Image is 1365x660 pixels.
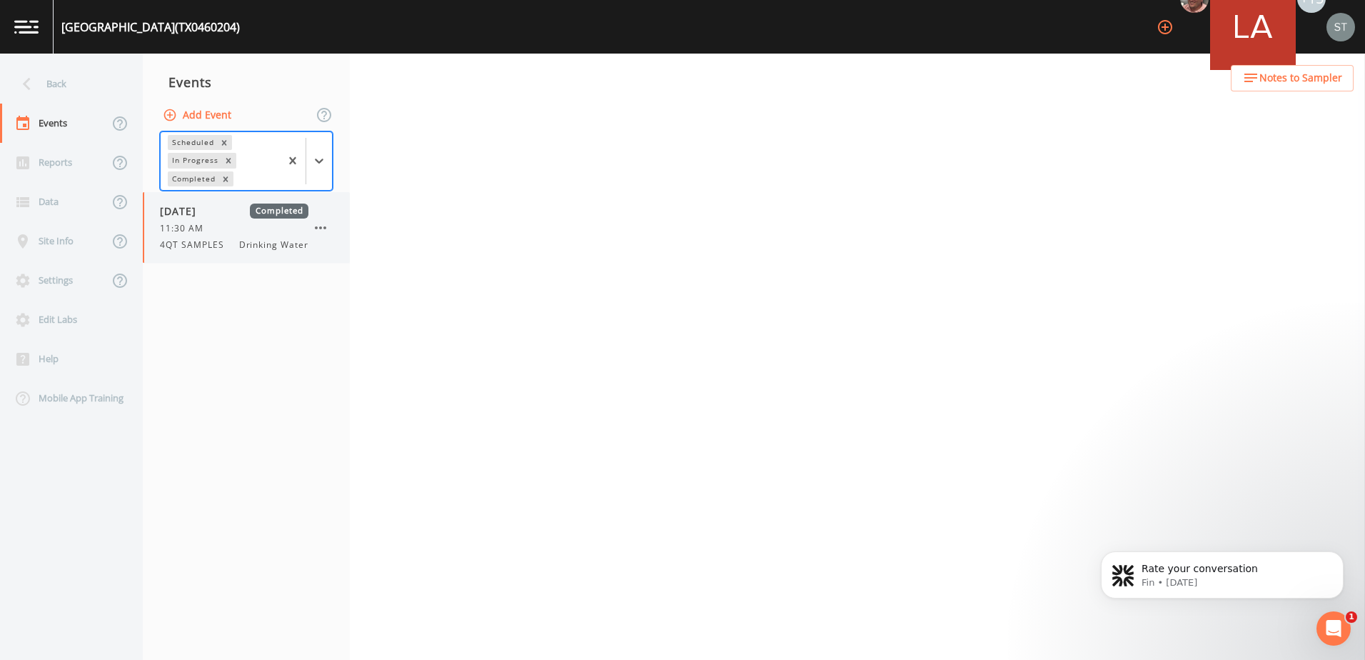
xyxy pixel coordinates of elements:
[168,171,218,186] div: Completed
[216,135,232,150] div: Remove Scheduled
[239,239,308,251] span: Drinking Water
[1346,611,1357,623] span: 1
[221,153,236,168] div: Remove In Progress
[160,239,233,251] span: 4QT SAMPLES
[61,19,240,36] div: [GEOGRAPHIC_DATA] (TX0460204)
[160,102,237,129] button: Add Event
[1316,611,1351,646] iframe: Intercom live chat
[1231,65,1354,91] button: Notes to Sampler
[160,222,212,235] span: 11:30 AM
[250,204,308,219] span: Completed
[168,153,221,168] div: In Progress
[218,171,233,186] div: Remove Completed
[160,204,206,219] span: [DATE]
[143,192,350,264] a: [DATE]Completed11:30 AM4QT SAMPLESDrinking Water
[14,20,39,34] img: logo
[1079,521,1365,621] iframe: Intercom notifications message
[143,64,350,100] div: Events
[1326,13,1355,41] img: 8315ae1e0460c39f28dd315f8b59d613
[168,135,216,150] div: Scheduled
[1259,69,1342,87] span: Notes to Sampler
